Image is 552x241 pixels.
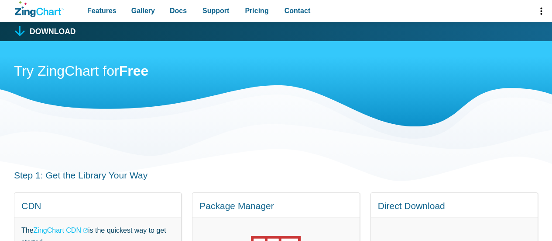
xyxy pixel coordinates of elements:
[202,5,229,17] span: Support
[245,5,268,17] span: Pricing
[131,5,155,17] span: Gallery
[15,1,64,17] a: ZingChart Logo. Click to return to the homepage
[34,224,88,236] a: ZingChart CDN
[30,28,76,36] h1: Download
[378,200,531,212] h4: Direct Download
[170,5,187,17] span: Docs
[87,5,117,17] span: Features
[14,169,538,181] h3: Step 1: Get the Library Your Way
[199,200,352,212] h4: Package Manager
[21,200,174,212] h4: CDN
[14,62,538,82] h2: Try ZingChart for
[285,5,311,17] span: Contact
[119,63,149,79] strong: Free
